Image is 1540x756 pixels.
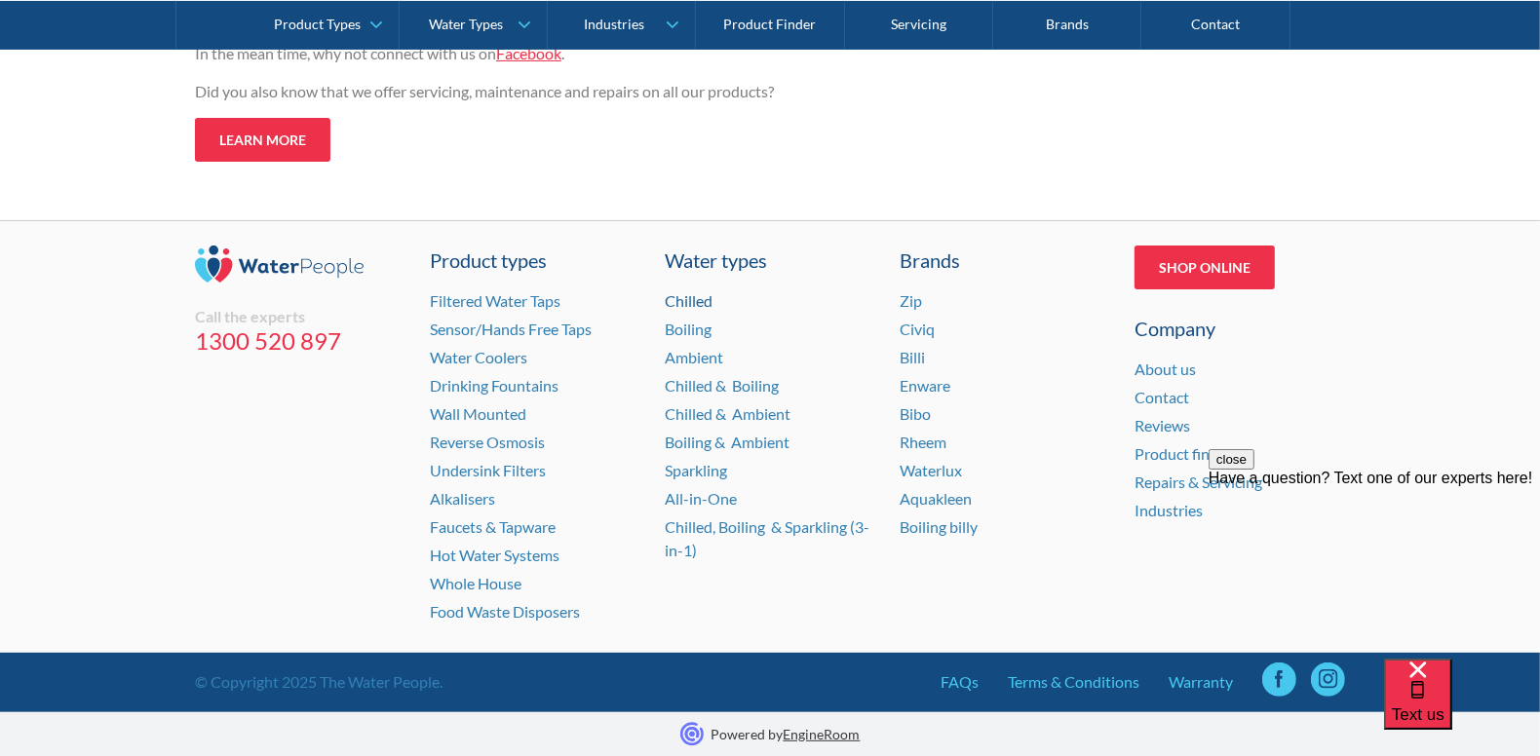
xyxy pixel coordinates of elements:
[195,670,443,694] div: © Copyright 2025 The Water People.
[1008,670,1139,694] a: Terms & Conditions
[1135,246,1275,289] a: Shop Online
[430,489,495,508] a: Alkalisers
[900,489,972,508] a: Aquakleen
[941,670,979,694] a: FAQs
[195,42,955,65] p: In the mean time, why not connect with us on .
[430,517,556,536] a: Faucets & Tapware
[900,246,1110,275] div: Brands
[900,320,935,338] a: Civiq
[430,348,527,366] a: Water Coolers
[430,433,545,451] a: Reverse Osmosis
[1135,388,1189,406] a: Contact
[430,320,592,338] a: Sensor/Hands Free Taps
[584,16,644,32] div: Industries
[1169,670,1233,694] a: Warranty
[665,348,723,366] a: Ambient
[430,574,521,592] a: Whole House
[665,291,712,310] a: Chilled
[665,404,790,423] a: Chilled & Ambient
[430,546,559,564] a: Hot Water Systems
[712,724,861,744] p: Powered by
[1135,359,1196,378] a: About us
[1135,416,1190,435] a: Reviews
[195,118,330,162] a: Learn more
[430,376,558,395] a: Drinking Fountains
[665,376,779,395] a: Chilled & Boiling
[900,291,922,310] a: Zip
[1384,659,1540,756] iframe: podium webchat widget bubble
[784,726,861,742] a: EngineRoom
[665,433,789,451] a: Boiling & Ambient
[665,461,727,479] a: Sparkling
[1209,449,1540,683] iframe: podium webchat widget prompt
[195,326,405,356] a: 1300 520 897
[665,517,869,559] a: Chilled, Boiling & Sparkling (3-in-1)
[195,307,405,326] div: Call the experts
[1135,444,1232,463] a: Product finder
[430,461,546,479] a: Undersink Filters
[665,320,712,338] a: Boiling
[900,517,978,536] a: Boiling billy
[496,44,561,62] a: Facebook
[900,376,950,395] a: Enware
[900,433,946,451] a: Rheem
[195,80,955,103] p: Did you also know that we offer servicing, maintenance and repairs on all our products?
[665,246,875,275] a: Water types
[430,404,526,423] a: Wall Mounted
[1135,501,1203,519] a: Industries
[430,246,640,275] a: Product types
[900,404,931,423] a: Bibo
[900,348,925,366] a: Billi
[1135,314,1345,343] div: Company
[429,16,503,32] div: Water Types
[274,16,361,32] div: Product Types
[665,489,737,508] a: All-in-One
[430,291,560,310] a: Filtered Water Taps
[1135,472,1262,491] a: Repairs & Servicing
[430,602,580,621] a: Food Waste Disposers
[900,461,962,479] a: Waterlux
